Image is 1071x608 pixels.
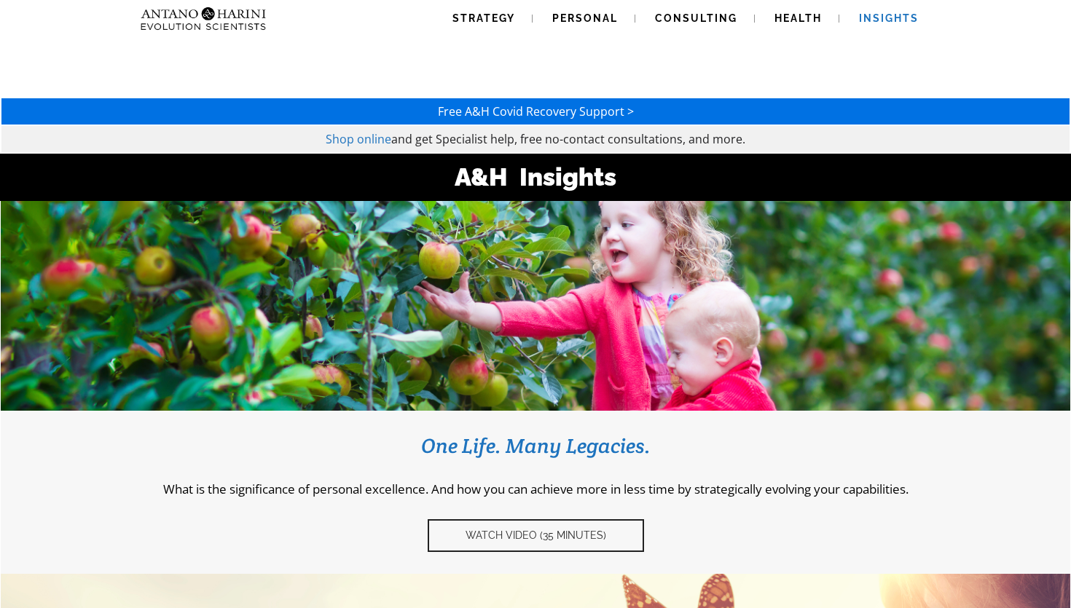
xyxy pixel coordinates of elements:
[326,131,391,147] a: Shop online
[23,433,1048,459] h3: One Life. Many Legacies.
[466,529,606,542] span: Watch video (35 Minutes)
[391,131,745,147] span: and get Specialist help, free no-contact consultations, and more.
[438,103,634,119] a: Free A&H Covid Recovery Support >
[455,162,616,192] strong: A&H Insights
[23,481,1048,497] p: What is the significance of personal excellence. And how you can achieve more in less time by str...
[428,519,644,552] a: Watch video (35 Minutes)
